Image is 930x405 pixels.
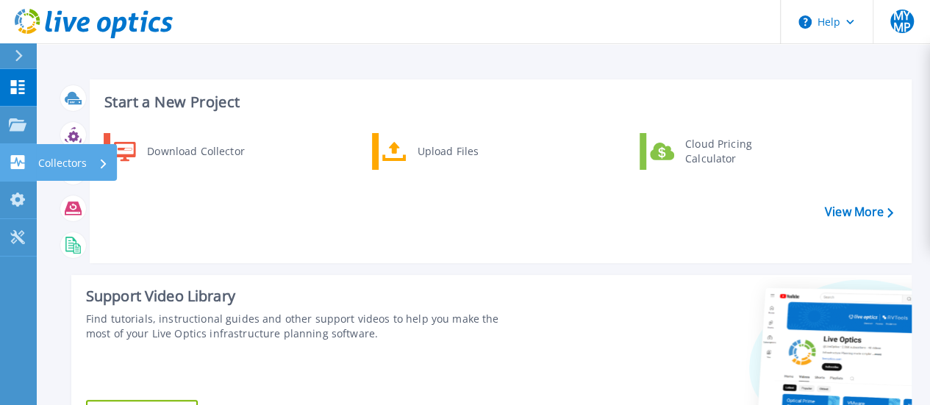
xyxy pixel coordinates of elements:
div: Download Collector [140,137,251,166]
span: MYMP [890,10,914,33]
div: Find tutorials, instructional guides and other support videos to help you make the most of your L... [86,312,523,341]
p: Collectors [38,144,87,182]
a: Upload Files [372,133,523,170]
h3: Start a New Project [104,94,893,110]
a: View More [825,205,893,219]
a: Download Collector [104,133,254,170]
div: Upload Files [410,137,519,166]
div: Cloud Pricing Calculator [678,137,787,166]
div: Support Video Library [86,287,523,306]
a: Cloud Pricing Calculator [640,133,790,170]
